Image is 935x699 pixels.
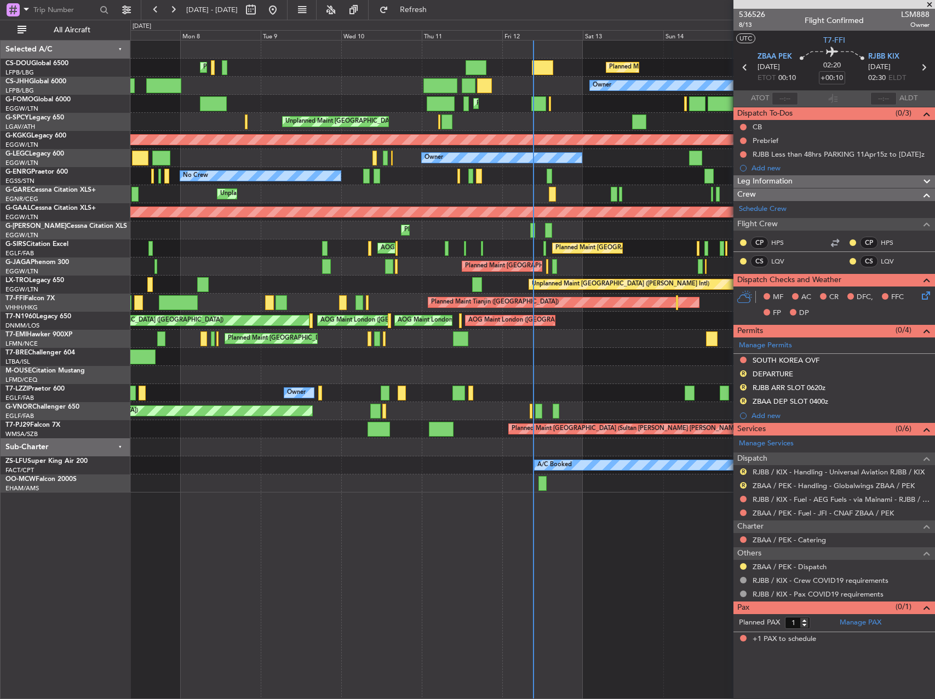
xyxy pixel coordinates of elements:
[5,466,34,474] a: FACT/CPT
[896,324,911,336] span: (0/4)
[753,481,915,490] a: ZBAA / PEK - Handling - Globalwings ZBAA / PEK
[753,495,930,504] a: RJBB / KIX - Fuel - AEG Fuels - via Mainami - RJBB / KIX
[5,484,39,492] a: EHAM/AMS
[736,33,755,43] button: UTC
[374,1,440,19] button: Refresh
[740,398,747,404] button: R
[753,397,828,406] div: ZBAA DEP SLOT 0400z
[431,294,559,311] div: Planned Maint Tianjin ([GEOGRAPHIC_DATA])
[5,386,28,392] span: T7-LZZI
[5,78,66,85] a: CS-JHHGlobal 6000
[583,30,663,40] div: Sat 13
[868,51,899,62] span: RJBB KIX
[5,295,25,302] span: T7-FFI
[398,312,520,329] div: AOG Maint London ([GEOGRAPHIC_DATA])
[465,258,638,274] div: Planned Maint [GEOGRAPHIC_DATA] ([GEOGRAPHIC_DATA])
[753,508,894,518] a: ZBAA / PEK - Fuel - JFI - CNAF ZBAA / PEK
[5,412,34,420] a: EGLF/FAB
[555,240,728,256] div: Planned Maint [GEOGRAPHIC_DATA] ([GEOGRAPHIC_DATA])
[5,213,38,221] a: EGGW/LTN
[341,30,422,40] div: Wed 10
[5,151,29,157] span: G-LEGC
[203,59,376,76] div: Planned Maint [GEOGRAPHIC_DATA] ([GEOGRAPHIC_DATA])
[758,73,776,84] span: ETOT
[468,312,591,329] div: AOG Maint London ([GEOGRAPHIC_DATA])
[888,73,906,84] span: ELDT
[228,330,332,347] div: Planned Maint [GEOGRAPHIC_DATA]
[799,308,809,319] span: DP
[5,331,72,338] a: T7-EMIHawker 900XP
[739,340,792,351] a: Manage Permits
[737,188,756,201] span: Crew
[773,308,781,319] span: FP
[404,222,577,238] div: Planned Maint [GEOGRAPHIC_DATA] ([GEOGRAPHIC_DATA])
[5,277,64,284] a: LX-TROLegacy 650
[5,277,29,284] span: LX-TRO
[752,411,930,420] div: Add new
[753,122,762,131] div: CB
[750,255,768,267] div: CS
[422,30,502,40] div: Thu 11
[5,60,68,67] a: CS-DOUGlobal 6500
[5,87,34,95] a: LFPB/LBG
[5,241,26,248] span: G-SIRS
[739,20,765,30] span: 8/13
[663,30,744,40] div: Sun 14
[512,421,767,437] div: Planned Maint [GEOGRAPHIC_DATA] (Sultan [PERSON_NAME] [PERSON_NAME] - Subang)
[477,95,649,112] div: Planned Maint [GEOGRAPHIC_DATA] ([GEOGRAPHIC_DATA])
[737,601,749,614] span: Pax
[5,223,127,230] a: G-[PERSON_NAME]Cessna Citation XLS
[33,2,96,18] input: Trip Number
[5,133,66,139] a: G-KGKGLegacy 600
[739,438,794,449] a: Manage Services
[5,476,36,483] span: OO-MCW
[609,59,782,76] div: Planned Maint [GEOGRAPHIC_DATA] ([GEOGRAPHIC_DATA])
[5,358,30,366] a: LTBA/ISL
[740,482,747,489] button: R
[753,576,888,585] a: RJBB / KIX - Crew COVID19 requirements
[857,292,873,303] span: DFC,
[896,107,911,119] span: (0/3)
[737,547,761,560] span: Others
[5,231,38,239] a: EGGW/LTN
[753,356,819,365] div: SOUTH KOREA OVF
[391,6,437,14] span: Refresh
[5,430,38,438] a: WMSA/SZB
[5,259,31,266] span: G-JAGA
[5,114,29,121] span: G-SPCY
[805,15,864,26] div: Flight Confirmed
[186,5,238,15] span: [DATE] - [DATE]
[5,169,31,175] span: G-ENRG
[502,30,583,40] div: Fri 12
[5,159,38,167] a: EGGW/LTN
[737,107,793,120] span: Dispatch To-Dos
[5,141,38,149] a: EGGW/LTN
[12,21,119,39] button: All Aircraft
[896,423,911,434] span: (0/6)
[739,617,780,628] label: Planned PAX
[753,467,925,477] a: RJBB / KIX - Handling - Universal Aviation RJBB / KIX
[5,205,31,211] span: G-GAAL
[737,423,766,436] span: Services
[425,150,443,166] div: Owner
[5,368,32,374] span: M-OUSE
[868,73,886,84] span: 02:30
[773,292,783,303] span: MF
[753,589,884,599] a: RJBB / KIX - Pax COVID19 requirements
[100,30,181,40] div: Sun 7
[5,331,27,338] span: T7-EMI
[287,385,306,401] div: Owner
[753,562,827,571] a: ZBAA / PEK - Dispatch
[753,383,825,392] div: RJBB ARR SLOT 0620z
[5,349,75,356] a: T7-BREChallenger 604
[5,349,28,356] span: T7-BRE
[750,237,768,249] div: CP
[5,195,38,203] a: EGNR/CEG
[5,105,38,113] a: EGGW/LTN
[896,601,911,612] span: (0/1)
[5,458,88,465] a: ZS-LFUSuper King Air 200
[133,22,151,31] div: [DATE]
[5,285,38,294] a: EGGW/LTN
[381,240,464,256] div: AOG Maint [PERSON_NAME]
[772,92,798,105] input: --:--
